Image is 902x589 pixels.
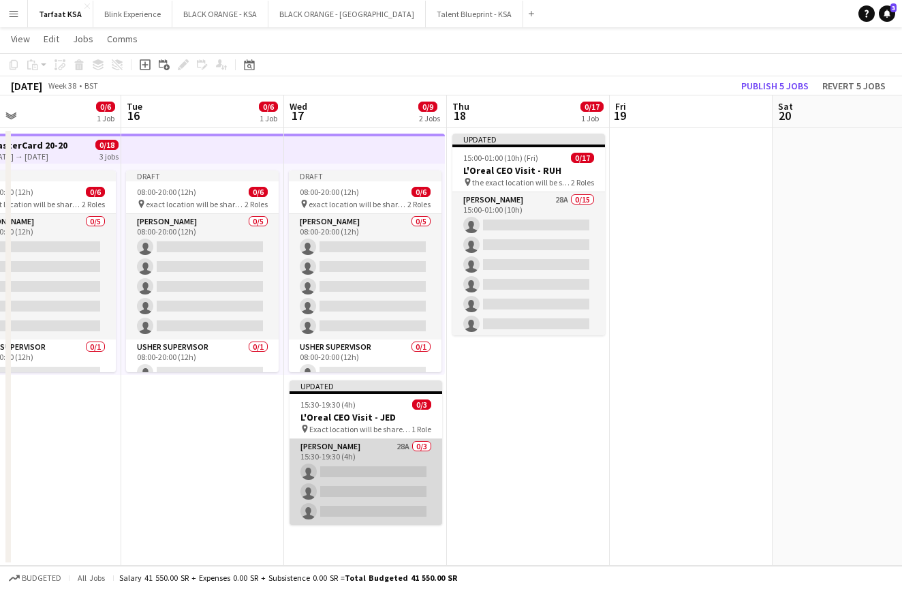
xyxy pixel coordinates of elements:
[126,170,279,372] app-job-card: Draft08:00-20:00 (12h)0/6 exact location will be shared later2 Roles[PERSON_NAME]0/508:00-20:00 (...
[419,113,440,123] div: 2 Jobs
[95,140,119,150] span: 0/18
[817,77,891,95] button: Revert 5 jobs
[289,170,441,372] app-job-card: Draft08:00-20:00 (12h)0/6 exact location will be shared later2 Roles[PERSON_NAME]0/508:00-20:00 (...
[73,33,93,45] span: Jobs
[345,573,457,583] span: Total Budgeted 41 550.00 SR
[137,187,196,197] span: 08:00-20:00 (12h)
[300,399,356,410] span: 15:30-19:30 (4h)
[615,100,626,112] span: Fri
[290,380,442,391] div: Updated
[75,573,108,583] span: All jobs
[82,199,105,209] span: 2 Roles
[407,199,431,209] span: 2 Roles
[300,187,359,197] span: 08:00-20:00 (12h)
[289,339,441,386] app-card-role: Usher Supervisor0/108:00-20:00 (12h)
[290,411,442,423] h3: L'Oreal CEO Visit - JED
[452,100,469,112] span: Thu
[102,30,143,48] a: Comms
[309,424,411,434] span: Exact location will be shared later
[268,1,426,27] button: BLACK ORANGE - [GEOGRAPHIC_DATA]
[125,108,142,123] span: 16
[7,571,63,586] button: Budgeted
[890,3,897,12] span: 3
[452,134,605,335] app-job-card: Updated15:00-01:00 (10h) (Fri)0/17L'Oreal CEO Visit - RUH the exact location will be shared later...
[778,100,793,112] span: Sat
[44,33,59,45] span: Edit
[146,199,245,209] span: exact location will be shared later
[287,108,307,123] span: 17
[412,399,431,410] span: 0/3
[736,77,814,95] button: Publish 5 jobs
[289,214,441,339] app-card-role: [PERSON_NAME]0/508:00-20:00 (12h)
[290,380,442,525] app-job-card: Updated15:30-19:30 (4h)0/3L'Oreal CEO Visit - JED Exact location will be shared later1 Role[PERSO...
[84,80,98,91] div: BST
[426,1,523,27] button: Talent Blueprint - KSA
[452,164,605,177] h3: L'Oreal CEO Visit - RUH
[93,1,172,27] button: Blink Experience
[452,192,605,515] app-card-role: [PERSON_NAME]28A0/1515:00-01:00 (10h)
[463,153,538,163] span: 15:00-01:00 (10h) (Fri)
[260,113,277,123] div: 1 Job
[45,80,79,91] span: Week 38
[126,170,279,181] div: Draft
[259,102,278,112] span: 0/6
[581,113,603,123] div: 1 Job
[249,187,268,197] span: 0/6
[99,150,119,162] div: 3 jobs
[289,170,441,181] div: Draft
[418,102,437,112] span: 0/9
[5,30,35,48] a: View
[107,33,138,45] span: Comms
[172,1,268,27] button: BLACK ORANGE - KSA
[613,108,626,123] span: 19
[879,5,895,22] a: 3
[28,1,93,27] button: Tarfaat KSA
[290,439,442,525] app-card-role: [PERSON_NAME]28A0/315:30-19:30 (4h)
[450,108,469,123] span: 18
[67,30,99,48] a: Jobs
[119,573,457,583] div: Salary 41 550.00 SR + Expenses 0.00 SR + Subsistence 0.00 SR =
[11,33,30,45] span: View
[411,424,431,434] span: 1 Role
[126,339,279,386] app-card-role: Usher Supervisor0/108:00-20:00 (12h)
[86,187,105,197] span: 0/6
[290,100,307,112] span: Wed
[452,134,605,145] div: Updated
[11,79,42,93] div: [DATE]
[472,177,571,187] span: the exact location will be shared later
[97,113,114,123] div: 1 Job
[571,153,594,163] span: 0/17
[411,187,431,197] span: 0/6
[776,108,793,123] span: 20
[126,214,279,339] app-card-role: [PERSON_NAME]0/508:00-20:00 (12h)
[127,100,142,112] span: Tue
[309,199,407,209] span: exact location will be shared later
[22,573,61,583] span: Budgeted
[580,102,604,112] span: 0/17
[245,199,268,209] span: 2 Roles
[96,102,115,112] span: 0/6
[571,177,594,187] span: 2 Roles
[38,30,65,48] a: Edit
